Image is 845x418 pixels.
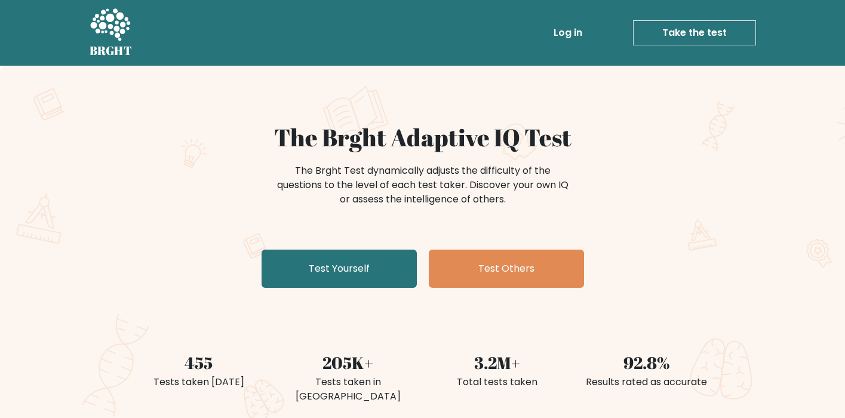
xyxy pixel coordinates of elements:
div: Tests taken [DATE] [131,375,266,389]
a: Take the test [633,20,756,45]
div: Results rated as accurate [579,375,714,389]
a: Test Yourself [262,250,417,288]
div: 455 [131,350,266,375]
div: Total tests taken [430,375,565,389]
h1: The Brght Adaptive IQ Test [131,123,714,152]
a: Log in [549,21,587,45]
h5: BRGHT [90,44,133,58]
div: 205K+ [281,350,416,375]
div: Tests taken in [GEOGRAPHIC_DATA] [281,375,416,404]
div: The Brght Test dynamically adjusts the difficulty of the questions to the level of each test take... [274,164,572,207]
div: 92.8% [579,350,714,375]
a: BRGHT [90,5,133,61]
div: 3.2M+ [430,350,565,375]
a: Test Others [429,250,584,288]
